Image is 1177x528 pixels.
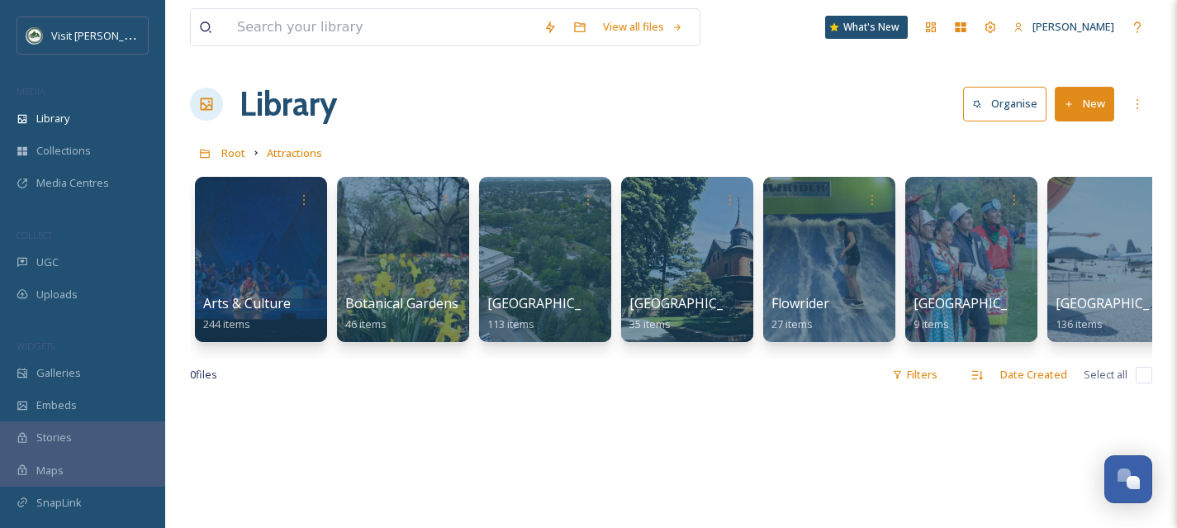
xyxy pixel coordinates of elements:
a: Organise [963,87,1055,121]
a: Flowrider27 items [771,296,829,331]
a: What's New [825,16,908,39]
span: Maps [36,463,64,478]
span: Visit [PERSON_NAME] [51,27,156,43]
span: Root [221,145,245,160]
span: Attractions [267,145,322,160]
span: Media Centres [36,175,109,191]
span: MEDIA [17,85,45,98]
button: Open Chat [1104,455,1152,503]
span: Stories [36,430,72,445]
input: Search your library [229,9,535,45]
a: Attractions [267,143,322,163]
span: 136 items [1056,316,1103,331]
span: Arts & Culture [203,294,291,312]
span: 9 items [914,316,949,331]
img: Unknown.png [26,27,43,44]
span: Select all [1084,367,1127,383]
div: Filters [884,359,946,391]
a: Arts & Culture244 items [203,296,291,331]
a: Root [221,143,245,163]
span: COLLECT [17,229,52,241]
span: 35 items [629,316,671,331]
a: Botanical Gardens46 items [345,296,458,331]
span: Library [36,111,69,126]
span: [PERSON_NAME] [1032,19,1114,34]
span: 244 items [203,316,250,331]
button: Organise [963,87,1046,121]
span: [GEOGRAPHIC_DATA] [487,294,620,312]
span: 0 file s [190,367,217,383]
span: SnapLink [36,495,82,511]
span: 113 items [487,316,534,331]
span: [GEOGRAPHIC_DATA] [914,294,1046,312]
span: UGC [36,254,59,270]
a: [GEOGRAPHIC_DATA]113 items [487,296,620,331]
span: Collections [36,143,91,159]
span: [GEOGRAPHIC_DATA] [629,294,762,312]
a: [PERSON_NAME] [1005,11,1122,43]
a: [GEOGRAPHIC_DATA]9 items [914,296,1046,331]
a: Library [240,79,337,129]
div: Date Created [992,359,1075,391]
button: New [1055,87,1114,121]
span: Uploads [36,287,78,302]
span: 46 items [345,316,387,331]
a: [GEOGRAPHIC_DATA]35 items [629,296,762,331]
span: WIDGETS [17,340,55,352]
span: Embeds [36,397,77,413]
span: 27 items [771,316,813,331]
span: Flowrider [771,294,829,312]
a: View all files [595,11,691,43]
span: Galleries [36,365,81,381]
span: Botanical Gardens [345,294,458,312]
